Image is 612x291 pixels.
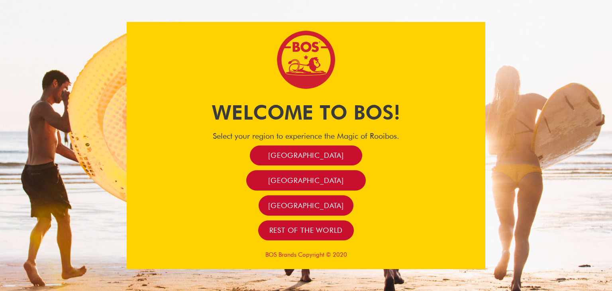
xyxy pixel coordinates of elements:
[250,145,362,166] a: [GEOGRAPHIC_DATA]
[127,251,485,258] p: BOS Brands Copyright © 2020
[246,170,366,191] a: [GEOGRAPHIC_DATA]
[259,195,353,216] a: [GEOGRAPHIC_DATA]
[258,220,354,241] a: Rest of the world
[127,98,485,126] h1: Welcome to BOS!
[269,226,343,235] span: Rest of the world
[268,151,344,160] span: [GEOGRAPHIC_DATA]
[268,201,344,210] span: [GEOGRAPHIC_DATA]
[268,176,344,185] span: [GEOGRAPHIC_DATA]
[276,30,336,90] img: Bos Brands
[127,131,485,141] h4: Select your region to experience the Magic of Rooibos.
